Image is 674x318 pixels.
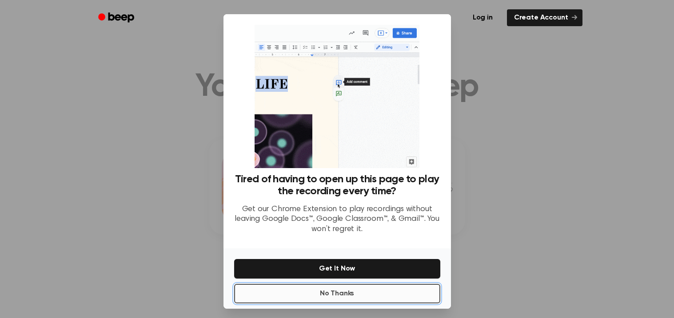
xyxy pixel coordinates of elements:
[464,8,502,28] a: Log in
[255,25,419,168] img: Beep extension in action
[507,9,582,26] a: Create Account
[234,204,440,235] p: Get our Chrome Extension to play recordings without leaving Google Docs™, Google Classroom™, & Gm...
[234,173,440,197] h3: Tired of having to open up this page to play the recording every time?
[234,259,440,279] button: Get It Now
[234,284,440,303] button: No Thanks
[92,9,142,27] a: Beep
